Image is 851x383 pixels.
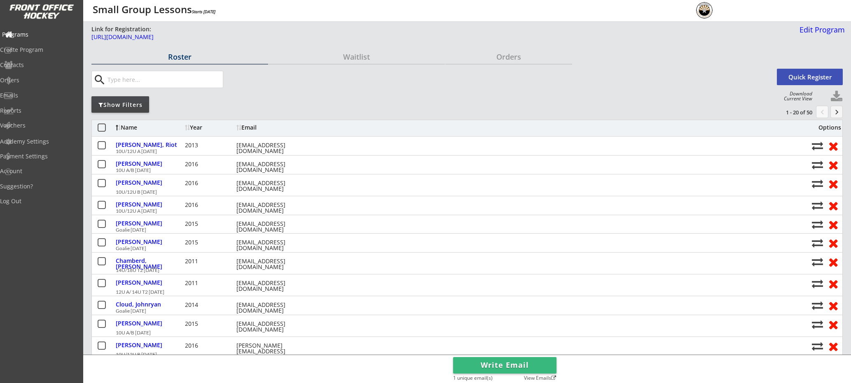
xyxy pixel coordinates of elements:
[236,221,311,232] div: [EMAIL_ADDRESS][DOMAIN_NAME]
[453,376,507,381] div: 1 unique email(s)
[825,158,841,171] button: Remove from roster (no refund)
[116,246,807,251] div: Goalie [DATE]
[825,299,841,312] button: Remove from roster (no refund)
[825,277,841,290] button: Remove from roster (no refund)
[116,280,183,286] div: [PERSON_NAME]
[116,342,183,348] div: [PERSON_NAME]
[185,125,234,130] div: Year
[236,202,311,214] div: [EMAIL_ADDRESS][DOMAIN_NAME]
[236,180,311,192] div: [EMAIL_ADDRESS][DOMAIN_NAME]
[780,91,812,101] div: Download Current View
[825,340,841,353] button: Remove from roster (no refund)
[812,125,841,130] div: Options
[812,256,823,267] button: Move player
[185,280,234,286] div: 2011
[812,319,823,330] button: Move player
[812,300,823,311] button: Move player
[777,69,843,85] button: Quick Register
[91,101,149,109] div: Show Filters
[116,258,183,269] div: Chamberd, [PERSON_NAME]
[116,180,183,186] div: [PERSON_NAME]
[2,32,76,37] div: Programs
[825,139,841,152] button: Remove from roster (no refund)
[91,25,152,33] div: Link for Registration:
[236,161,311,173] div: [EMAIL_ADDRESS][DOMAIN_NAME]
[519,376,556,381] div: View Emails
[445,53,572,60] div: Orders
[236,142,311,154] div: [EMAIL_ADDRESS][DOMAIN_NAME]
[93,73,106,86] button: search
[116,125,183,130] div: Name
[236,302,311,313] div: [EMAIL_ADDRESS][DOMAIN_NAME]
[185,258,234,264] div: 2011
[116,209,807,214] div: 10U/12U A [DATE]
[185,321,234,327] div: 2015
[236,239,311,251] div: [EMAIL_ADDRESS][DOMAIN_NAME]
[796,26,845,40] a: Edit Program
[116,142,183,148] div: [PERSON_NAME], Riot
[812,237,823,248] button: Move player
[236,258,311,270] div: [EMAIL_ADDRESS][DOMAIN_NAME]
[116,227,807,232] div: Goalie [DATE]
[812,178,823,189] button: Move player
[116,168,807,173] div: 10U A/B [DATE]
[116,202,183,207] div: [PERSON_NAME]
[106,71,223,88] input: Type here...
[825,255,841,268] button: Remove from roster (no refund)
[236,125,311,130] div: Email
[812,219,823,230] button: Move player
[269,53,445,60] div: Waitlist
[116,320,183,326] div: [PERSON_NAME]
[453,357,556,374] button: Write Email
[812,278,823,289] button: Move player
[116,239,183,245] div: [PERSON_NAME]
[192,9,215,14] em: Starts [DATE]
[236,280,311,292] div: [EMAIL_ADDRESS][DOMAIN_NAME]
[116,268,807,273] div: 14U/18U T2 [DATE]
[91,34,507,44] a: [URL][DOMAIN_NAME]
[796,26,845,33] div: Edit Program
[830,91,843,103] button: Click to download full roster. Your browser settings may try to block it, check your security set...
[812,341,823,352] button: Move player
[91,53,268,60] div: Roster
[116,330,807,335] div: 10U A/B [DATE]
[116,190,807,195] div: 10U/12U B [DATE]
[825,218,841,231] button: Remove from roster (no refund)
[812,140,823,151] button: Move player
[116,290,807,295] div: 12U A/ 14U T2 [DATE]
[825,237,841,249] button: Remove from roster (no refund)
[116,149,807,154] div: 10U/12U A [DATE]
[830,106,843,118] button: keyboard_arrow_right
[185,180,234,186] div: 2016
[185,142,234,148] div: 2013
[116,302,183,307] div: Cloud, Johnryan
[116,309,807,313] div: Goalie [DATE]
[185,239,234,245] div: 2015
[816,106,828,118] button: chevron_left
[185,161,234,167] div: 2016
[185,302,234,308] div: 2014
[185,343,234,348] div: 2016
[769,109,812,116] div: 1 - 20 of 50
[185,202,234,208] div: 2016
[812,159,823,170] button: Move player
[185,221,234,227] div: 2015
[236,343,311,366] div: [PERSON_NAME][EMAIL_ADDRESS][PERSON_NAME][DOMAIN_NAME]
[825,199,841,212] button: Remove from roster (no refund)
[116,221,183,226] div: [PERSON_NAME]
[825,177,841,190] button: Remove from roster (no refund)
[91,34,507,40] div: [URL][DOMAIN_NAME]
[236,321,311,332] div: [EMAIL_ADDRESS][DOMAIN_NAME]
[116,161,183,167] div: [PERSON_NAME]
[825,318,841,331] button: Remove from roster (no refund)
[812,200,823,211] button: Move player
